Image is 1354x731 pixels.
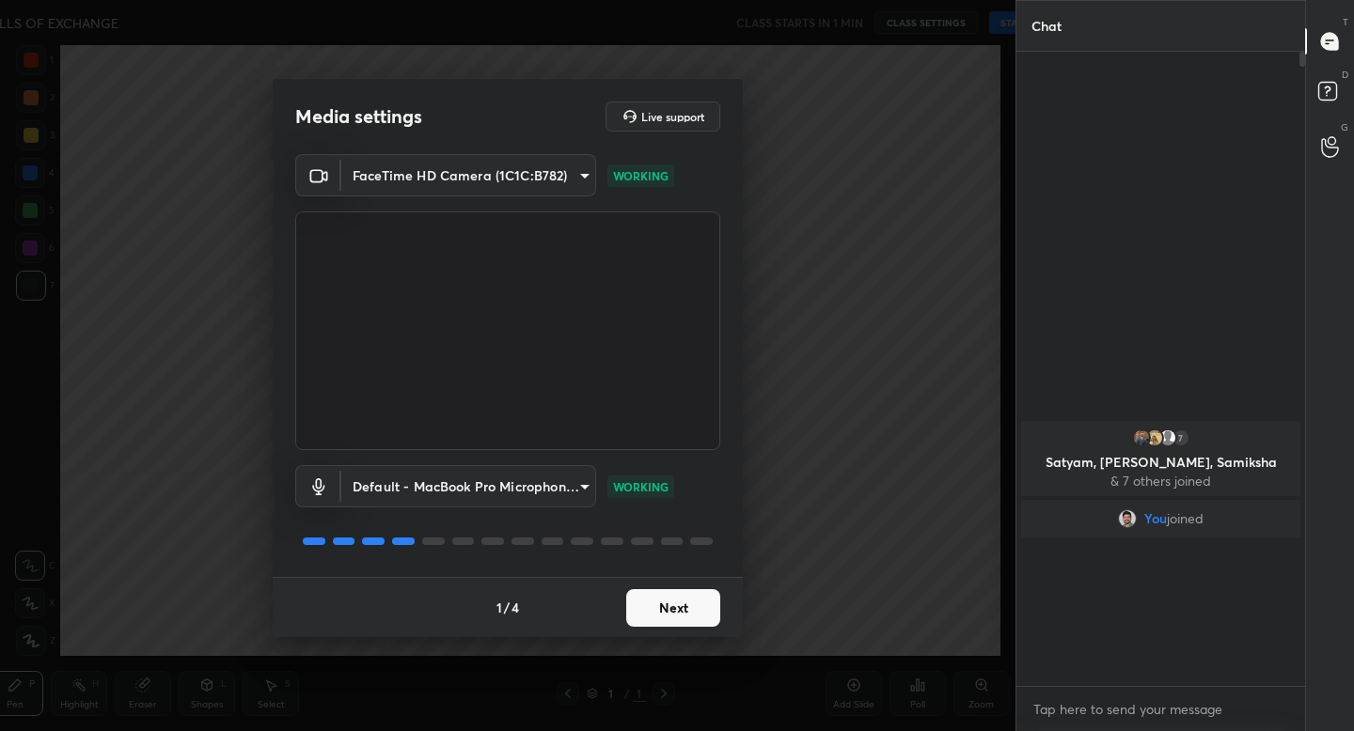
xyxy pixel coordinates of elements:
[1118,509,1137,528] img: 1ebc9903cf1c44a29e7bc285086513b0.jpg
[496,598,502,617] h4: 1
[1032,455,1289,470] p: Satyam, [PERSON_NAME], Samiksha
[512,598,519,617] h4: 4
[295,104,422,129] h2: Media settings
[1145,428,1164,447] img: d82b4e6635094b0f814dfca88e07265f.jpg
[1032,474,1289,489] p: & 7 others joined
[626,589,720,627] button: Next
[1167,511,1204,526] span: joined
[504,598,510,617] h4: /
[1158,428,1177,447] img: default.png
[1016,417,1305,541] div: grid
[613,167,669,184] p: WORKING
[341,465,596,507] div: FaceTime HD Camera (1C1C:B782)
[1341,120,1348,134] p: G
[1342,68,1348,82] p: D
[1172,428,1190,447] div: 7
[613,478,669,495] p: WORKING
[1016,1,1077,51] p: Chat
[1144,511,1167,526] span: You
[1132,428,1151,447] img: 7c3e05c03d7f4d3ab6fe99749250916d.jpg
[341,154,596,196] div: FaceTime HD Camera (1C1C:B782)
[1343,15,1348,29] p: T
[641,111,704,122] h5: Live support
